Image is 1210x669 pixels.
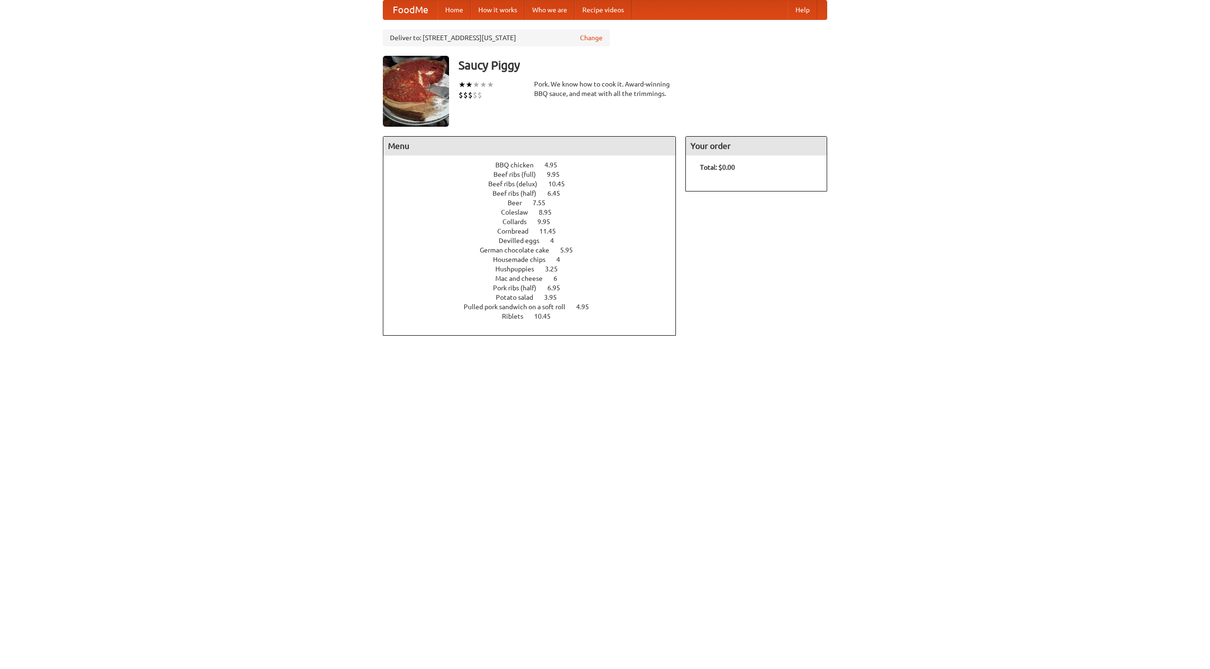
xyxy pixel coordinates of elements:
a: How it works [471,0,525,19]
li: $ [458,90,463,100]
li: ★ [473,79,480,90]
div: Pork. We know how to cook it. Award-winning BBQ sauce, and meat with all the trimmings. [534,79,676,98]
a: Riblets 10.45 [502,313,568,320]
span: Devilled eggs [499,237,549,244]
a: Hushpuppies 3.25 [495,265,575,273]
a: Change [580,33,603,43]
a: Cornbread 11.45 [497,227,573,235]
span: 4 [556,256,570,263]
span: 4 [550,237,563,244]
span: 8.95 [539,209,561,216]
a: BBQ chicken 4.95 [495,161,575,169]
h4: Your order [686,137,827,156]
span: 7.55 [533,199,555,207]
h3: Saucy Piggy [458,56,827,75]
b: Total: $0.00 [700,164,735,171]
a: Beer 7.55 [508,199,563,207]
span: 4.95 [576,303,598,311]
span: 4.95 [544,161,567,169]
a: Collards 9.95 [502,218,568,226]
span: 11.45 [539,227,565,235]
span: Pork ribs (half) [493,284,546,292]
a: Devilled eggs 4 [499,237,571,244]
a: Pulled pork sandwich on a soft roll 4.95 [464,303,606,311]
img: angular.jpg [383,56,449,127]
a: Beef ribs (half) 6.45 [493,190,578,197]
span: 3.95 [544,294,566,301]
li: ★ [458,79,466,90]
span: German chocolate cake [480,246,559,254]
li: ★ [466,79,473,90]
a: Pork ribs (half) 6.95 [493,284,578,292]
a: Who we are [525,0,575,19]
span: 6 [553,275,567,282]
span: Potato salad [496,294,543,301]
div: Deliver to: [STREET_ADDRESS][US_STATE] [383,29,610,46]
span: 6.45 [547,190,570,197]
a: German chocolate cake 5.95 [480,246,590,254]
span: 6.95 [547,284,570,292]
a: Beef ribs (full) 9.95 [493,171,577,178]
li: ★ [487,79,494,90]
span: Beef ribs (half) [493,190,546,197]
span: 3.25 [545,265,567,273]
a: Mac and cheese 6 [495,275,575,282]
span: Housemade chips [493,256,555,263]
span: 5.95 [560,246,582,254]
span: Cornbread [497,227,538,235]
a: Coleslaw 8.95 [501,209,569,216]
li: $ [468,90,473,100]
span: Riblets [502,313,533,320]
span: Beer [508,199,531,207]
span: Hushpuppies [495,265,544,273]
span: Pulled pork sandwich on a soft roll [464,303,575,311]
h4: Menu [383,137,675,156]
a: FoodMe [383,0,438,19]
a: Potato salad 3.95 [496,294,574,301]
a: Beef ribs (delux) 10.45 [488,180,582,188]
a: Help [788,0,817,19]
li: $ [477,90,482,100]
span: 9.95 [537,218,560,226]
li: $ [463,90,468,100]
li: $ [473,90,477,100]
li: ★ [480,79,487,90]
a: Housemade chips 4 [493,256,578,263]
span: BBQ chicken [495,161,543,169]
span: Coleslaw [501,209,537,216]
span: Beef ribs (delux) [488,180,547,188]
span: Beef ribs (full) [493,171,545,178]
span: Mac and cheese [495,275,552,282]
span: Collards [502,218,536,226]
a: Recipe videos [575,0,631,19]
span: 10.45 [548,180,574,188]
span: 10.45 [534,313,560,320]
span: 9.95 [547,171,569,178]
a: Home [438,0,471,19]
